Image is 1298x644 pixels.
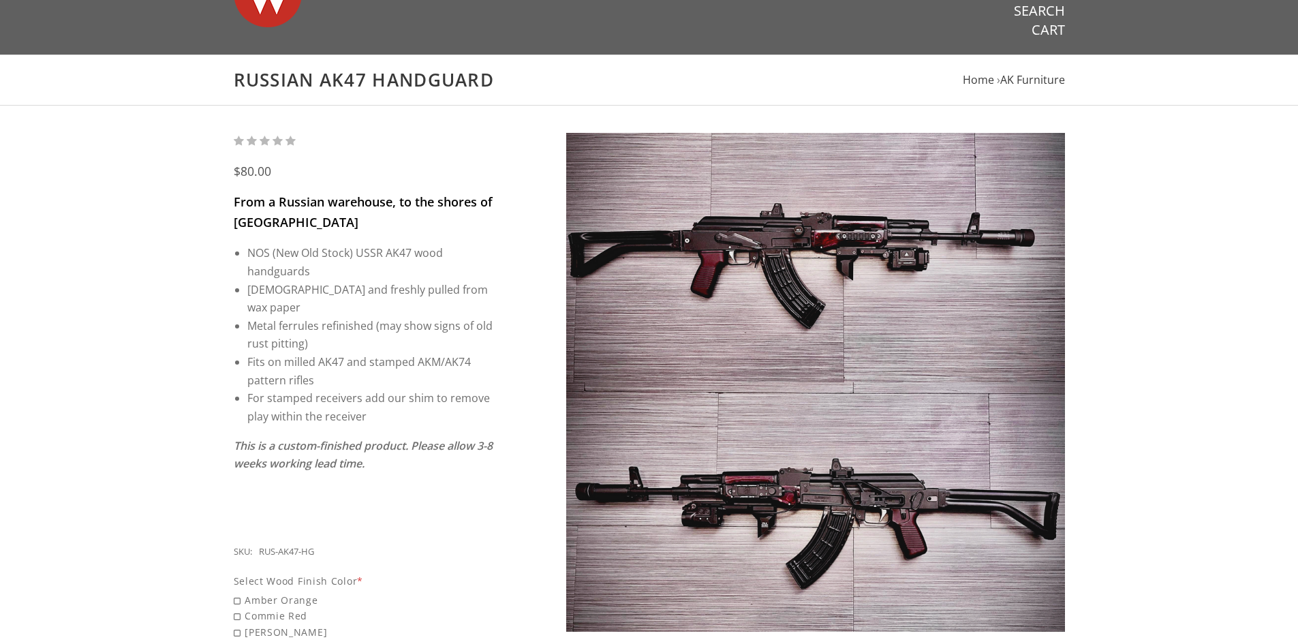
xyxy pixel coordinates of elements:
[259,545,314,559] div: RUS-AK47-HG
[566,133,1065,632] img: Russian AK47 Handguard
[234,624,495,640] span: [PERSON_NAME]
[247,281,495,317] li: [DEMOGRAPHIC_DATA] and freshly pulled from wax paper
[234,545,252,559] div: SKU:
[234,608,495,624] span: Commie Red
[247,390,490,424] span: For stamped receivers add our shim to remove play within the receiver
[997,71,1065,89] li: ›
[234,194,493,230] span: From a Russian warehouse, to the shores of [GEOGRAPHIC_DATA]
[247,244,495,280] li: NOS (New Old Stock) USSR AK47 wood handguards
[1000,72,1065,87] a: AK Furniture
[247,317,495,353] li: Metal ferrules refinished (may show signs of old rust pitting)
[234,163,271,179] span: $80.00
[1032,21,1065,39] a: Cart
[1014,2,1065,20] a: Search
[963,72,994,87] a: Home
[247,353,495,389] li: Fits on milled AK47 and stamped AKM/AK74 pattern rifles
[234,592,495,608] span: Amber Orange
[234,69,1065,91] h1: Russian AK47 Handguard
[234,573,495,589] div: Select Wood Finish Color
[234,438,493,472] em: This is a custom-finished product. Please allow 3-8 weeks working lead time.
